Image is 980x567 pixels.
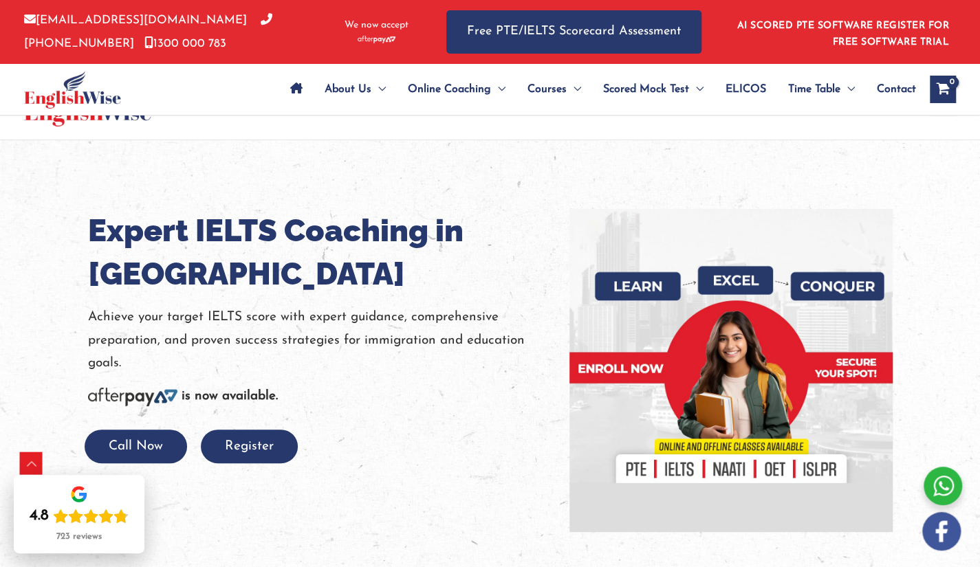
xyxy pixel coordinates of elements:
a: Register [201,440,298,453]
a: Call Now [85,440,187,453]
b: is now available. [182,390,278,403]
a: ELICOS [715,65,777,113]
button: Call Now [85,430,187,463]
a: 1300 000 783 [144,38,226,49]
a: [EMAIL_ADDRESS][DOMAIN_NAME] [24,14,247,26]
button: Register [201,430,298,463]
a: Scored Mock TestMenu Toggle [592,65,715,113]
span: Online Coaching [408,65,491,113]
a: About UsMenu Toggle [314,65,397,113]
img: cropped-ew-logo [24,71,121,109]
span: We now accept [345,19,409,32]
a: Contact [866,65,916,113]
div: 723 reviews [56,531,102,542]
aside: Header Widget 1 [729,10,956,54]
h1: Expert IELTS Coaching in [GEOGRAPHIC_DATA] [88,209,549,296]
img: banner-new-img [569,209,893,532]
img: Afterpay-Logo [358,36,395,43]
span: About Us [325,65,371,113]
span: Menu Toggle [567,65,581,113]
a: AI SCORED PTE SOFTWARE REGISTER FOR FREE SOFTWARE TRIAL [737,21,950,47]
span: Menu Toggle [840,65,855,113]
a: [PHONE_NUMBER] [24,14,272,49]
p: Achieve your target IELTS score with expert guidance, comprehensive preparation, and proven succe... [88,306,549,375]
a: CoursesMenu Toggle [516,65,592,113]
a: Online CoachingMenu Toggle [397,65,516,113]
a: Free PTE/IELTS Scorecard Assessment [446,10,701,54]
a: View Shopping Cart, empty [930,76,956,103]
span: Menu Toggle [689,65,704,113]
span: Time Table [788,65,840,113]
span: ELICOS [726,65,766,113]
img: Afterpay-Logo [88,388,177,406]
nav: Site Navigation: Main Menu [279,65,916,113]
span: Contact [877,65,916,113]
span: Menu Toggle [491,65,505,113]
div: Rating: 4.8 out of 5 [30,507,129,526]
span: Menu Toggle [371,65,386,113]
span: Courses [527,65,567,113]
img: white-facebook.png [922,512,961,551]
a: Time TableMenu Toggle [777,65,866,113]
div: 4.8 [30,507,49,526]
span: Scored Mock Test [603,65,689,113]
